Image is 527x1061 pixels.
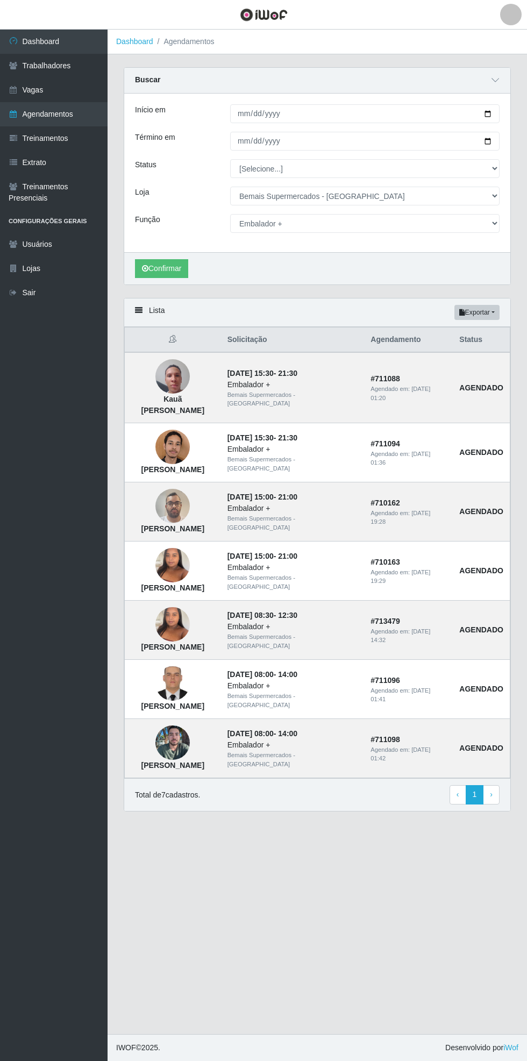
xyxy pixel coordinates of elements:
[371,627,446,645] div: Agendado em:
[459,448,503,457] strong: AGENDADO
[155,602,190,647] img: Bianca Vitória Medeiros Batista
[227,503,358,514] div: Embalador +
[459,685,503,693] strong: AGENDADO
[278,670,297,679] time: 14:00
[227,632,358,651] div: Bemais Supermercados - [GEOGRAPHIC_DATA]
[371,568,446,586] div: Agendado em:
[141,465,204,474] strong: [PERSON_NAME]
[240,8,288,22] img: CoreUI Logo
[278,611,297,619] time: 12:30
[227,573,358,592] div: Bemais Supermercados - [GEOGRAPHIC_DATA]
[230,104,500,123] input: 00/00/0000
[227,455,358,473] div: Bemais Supermercados - [GEOGRAPHIC_DATA]
[278,493,297,501] time: 21:00
[227,514,358,532] div: Bemais Supermercados - [GEOGRAPHIC_DATA]
[227,433,297,442] strong: -
[227,611,297,619] strong: -
[135,132,175,143] label: Término em
[227,729,297,738] strong: -
[227,552,297,560] strong: -
[227,692,358,710] div: Bemais Supermercados - [GEOGRAPHIC_DATA]
[278,552,297,560] time: 21:00
[371,617,400,625] strong: # 713479
[135,187,149,198] label: Loja
[371,735,400,744] strong: # 711098
[227,751,358,769] div: Bemais Supermercados - [GEOGRAPHIC_DATA]
[371,676,400,685] strong: # 711096
[227,444,358,455] div: Embalador +
[221,327,365,353] th: Solicitação
[278,729,297,738] time: 14:00
[141,524,204,533] strong: [PERSON_NAME]
[155,424,190,470] img: Elton John Feitoza da Silva
[116,1042,160,1053] span: © 2025 .
[141,395,204,415] strong: Kauã [PERSON_NAME]
[227,680,358,692] div: Embalador +
[227,493,297,501] strong: -
[227,729,274,738] time: [DATE] 08:00
[371,384,446,403] div: Agendado em:
[141,643,204,651] strong: [PERSON_NAME]
[227,739,358,751] div: Embalador +
[371,386,430,401] time: [DATE] 01:20
[483,785,500,804] a: Next
[371,686,446,704] div: Agendado em:
[155,661,190,707] img: Ewerton florencio dos santos
[457,790,459,799] span: ‹
[371,558,400,566] strong: # 710163
[371,439,400,448] strong: # 711094
[153,36,215,47] li: Agendamentos
[227,379,358,390] div: Embalador +
[503,1043,518,1052] a: iWof
[450,785,466,804] a: Previous
[227,369,274,378] time: [DATE] 15:30
[135,104,166,116] label: Início em
[371,499,400,507] strong: # 710162
[155,543,190,588] img: Bianca Vitória Medeiros Batista
[135,159,156,170] label: Status
[227,621,358,632] div: Embalador +
[141,761,204,770] strong: [PERSON_NAME]
[227,670,274,679] time: [DATE] 08:00
[155,720,190,766] img: Kleverson Kennedy Monteiro Ferreira
[227,670,297,679] strong: -
[141,583,204,592] strong: [PERSON_NAME]
[459,507,503,516] strong: AGENDADO
[135,214,160,225] label: Função
[227,433,274,442] time: [DATE] 15:30
[155,483,190,529] img: Rafael Duarte dos Santos
[278,369,297,378] time: 21:30
[227,493,274,501] time: [DATE] 15:00
[371,374,400,383] strong: # 711088
[227,369,297,378] strong: -
[490,790,493,799] span: ›
[155,354,190,400] img: Kauã Rick Correia da Silva
[371,745,446,764] div: Agendado em:
[230,132,500,151] input: 00/00/0000
[371,509,446,527] div: Agendado em:
[459,625,503,634] strong: AGENDADO
[453,327,510,353] th: Status
[116,37,153,46] a: Dashboard
[227,390,358,409] div: Bemais Supermercados - [GEOGRAPHIC_DATA]
[227,552,274,560] time: [DATE] 15:00
[124,298,510,327] div: Lista
[371,450,446,468] div: Agendado em:
[116,1043,136,1052] span: IWOF
[459,566,503,575] strong: AGENDADO
[227,611,274,619] time: [DATE] 08:30
[278,433,297,442] time: 21:30
[135,789,200,801] p: Total de 7 cadastros.
[450,785,500,804] nav: pagination
[364,327,453,353] th: Agendamento
[445,1042,518,1053] span: Desenvolvido por
[227,562,358,573] div: Embalador +
[459,383,503,392] strong: AGENDADO
[135,259,188,278] button: Confirmar
[135,75,160,84] strong: Buscar
[459,744,503,752] strong: AGENDADO
[466,785,484,804] a: 1
[454,305,500,320] button: Exportar
[141,702,204,710] strong: [PERSON_NAME]
[108,30,527,54] nav: breadcrumb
